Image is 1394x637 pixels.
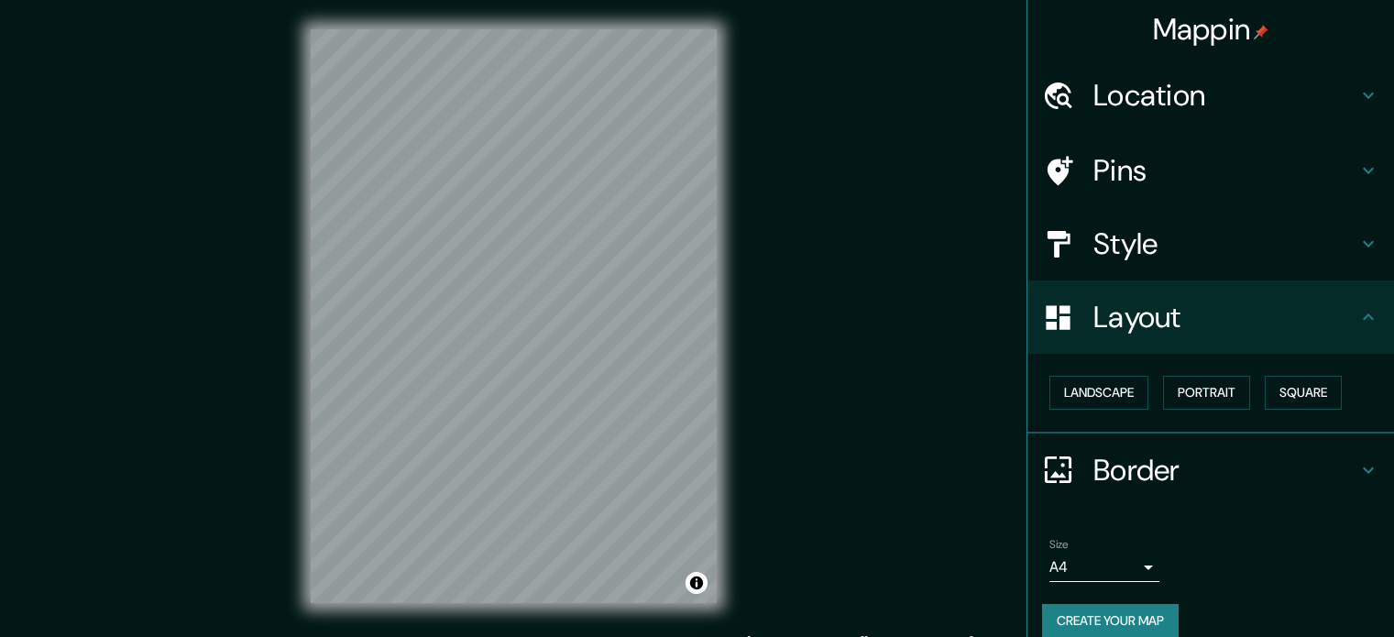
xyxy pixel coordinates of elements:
h4: Pins [1093,152,1357,189]
div: Layout [1027,280,1394,354]
h4: Layout [1093,299,1357,335]
div: Border [1027,434,1394,507]
h4: Mappin [1153,11,1269,48]
div: Pins [1027,134,1394,207]
canvas: Map [311,29,717,603]
h4: Location [1093,77,1357,114]
img: pin-icon.png [1254,25,1268,39]
label: Size [1049,536,1069,552]
div: Style [1027,207,1394,280]
h4: Border [1093,452,1357,489]
h4: Style [1093,225,1357,262]
button: Landscape [1049,376,1148,410]
button: Toggle attribution [686,572,708,594]
iframe: Help widget launcher [1231,566,1374,617]
button: Portrait [1163,376,1250,410]
div: A4 [1049,553,1159,582]
div: Location [1027,59,1394,132]
button: Square [1265,376,1342,410]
